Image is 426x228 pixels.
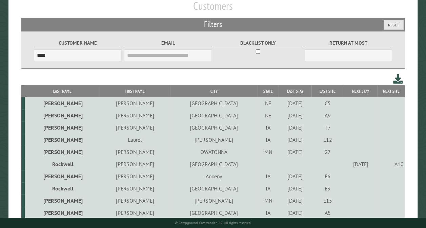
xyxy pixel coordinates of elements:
th: Last Name [25,85,100,97]
td: [PERSON_NAME] [25,134,100,146]
td: [PERSON_NAME] [100,121,170,134]
label: Customer Name [34,39,122,47]
td: IA [258,134,279,146]
td: G7 [311,146,344,158]
td: MN [258,146,279,158]
td: [PERSON_NAME] [25,195,100,207]
td: [GEOGRAPHIC_DATA] [170,182,258,195]
th: Last Stay [279,85,311,97]
td: IA [258,170,279,182]
div: [DATE] [280,173,310,180]
div: [DATE] [280,124,310,131]
td: [GEOGRAPHIC_DATA] [170,97,258,109]
label: Email [124,39,212,47]
td: Rockwell [25,158,100,170]
td: E3 [311,182,344,195]
td: IA [258,182,279,195]
h2: Filters [21,18,405,31]
td: IA [258,121,279,134]
td: [PERSON_NAME] [25,146,100,158]
td: [PERSON_NAME] [25,170,100,182]
td: E12 [311,134,344,146]
td: E15 [311,195,344,207]
td: [GEOGRAPHIC_DATA] [170,158,258,170]
td: [PERSON_NAME] [170,134,258,146]
td: NE [258,97,279,109]
td: T7 [311,121,344,134]
td: F6 [311,170,344,182]
td: [GEOGRAPHIC_DATA] [170,109,258,121]
td: [PERSON_NAME] [100,170,170,182]
td: [PERSON_NAME] [100,158,170,170]
td: [PERSON_NAME] [170,195,258,207]
div: [DATE] [280,149,310,155]
div: [DATE] [280,136,310,143]
td: [PERSON_NAME] [100,109,170,121]
div: [DATE] [345,161,377,167]
td: A5 [311,207,344,219]
th: First Name [100,85,170,97]
td: [GEOGRAPHIC_DATA] [170,121,258,134]
th: City [170,85,258,97]
small: © Campground Commander LLC. All rights reserved. [175,221,251,225]
div: [DATE] [280,197,310,204]
td: OWATONNA [170,146,258,158]
td: [PERSON_NAME] [100,207,170,219]
td: [PERSON_NAME] [100,195,170,207]
div: [DATE] [280,209,310,216]
td: Rockwell [25,182,100,195]
div: [DATE] [280,112,310,119]
td: Ankeny [170,170,258,182]
td: Laurel [100,134,170,146]
th: State [258,85,279,97]
td: [PERSON_NAME] [25,97,100,109]
div: [DATE] [280,185,310,192]
th: Next Stay [344,85,378,97]
button: Reset [384,20,404,30]
div: [DATE] [280,100,310,107]
td: [PERSON_NAME] [100,146,170,158]
label: Return at most [304,39,392,47]
label: Blacklist only [214,39,302,47]
td: [PERSON_NAME] [25,207,100,219]
td: [PERSON_NAME] [25,121,100,134]
a: Download this customer list (.csv) [393,73,403,85]
td: [PERSON_NAME] [100,182,170,195]
td: A9 [311,109,344,121]
td: NE [258,109,279,121]
th: Last Site [311,85,344,97]
td: C5 [311,97,344,109]
td: [PERSON_NAME] [25,109,100,121]
td: A10 [378,158,405,170]
th: Next Site [378,85,405,97]
td: [GEOGRAPHIC_DATA] [170,207,258,219]
td: IA [258,207,279,219]
td: [PERSON_NAME] [100,97,170,109]
td: MN [258,195,279,207]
